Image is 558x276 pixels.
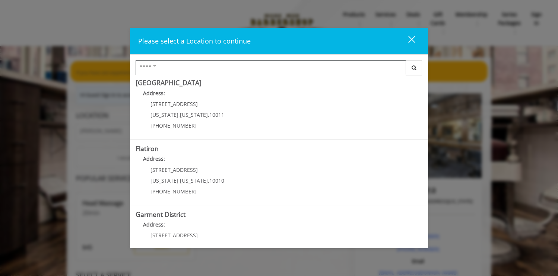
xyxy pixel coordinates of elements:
[136,210,186,219] b: Garment District
[150,188,197,195] span: [PHONE_NUMBER]
[180,177,208,184] span: [US_STATE]
[150,177,178,184] span: [US_STATE]
[136,78,202,87] b: [GEOGRAPHIC_DATA]
[178,111,180,118] span: ,
[150,100,198,107] span: [STREET_ADDRESS]
[150,166,198,173] span: [STREET_ADDRESS]
[150,243,178,250] span: [US_STATE]
[394,33,420,49] button: close dialog
[150,111,178,118] span: [US_STATE]
[208,177,209,184] span: ,
[136,60,406,75] input: Search Center
[136,60,422,79] div: Center Select
[178,243,180,250] span: ,
[178,177,180,184] span: ,
[208,111,209,118] span: ,
[138,36,251,45] span: Please select a Location to continue
[209,243,224,250] span: 10018
[400,35,415,46] div: close dialog
[209,177,224,184] span: 10010
[410,65,418,70] i: Search button
[143,221,165,228] b: Address:
[209,111,224,118] span: 10011
[150,232,198,239] span: [STREET_ADDRESS]
[150,122,197,129] span: [PHONE_NUMBER]
[180,111,208,118] span: [US_STATE]
[143,155,165,162] b: Address:
[180,243,208,250] span: [US_STATE]
[143,90,165,97] b: Address:
[136,144,159,153] b: Flatiron
[208,243,209,250] span: ,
